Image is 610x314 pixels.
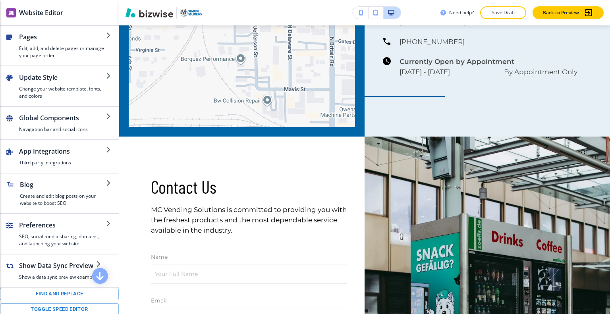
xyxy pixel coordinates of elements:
[19,146,106,156] h2: App Integrations
[480,6,526,19] button: Save Draft
[20,193,106,207] h4: Create and edit blog posts on your website to boost SEO
[19,274,96,281] h4: Show a data sync preview example
[490,9,516,16] p: Save Draft
[400,67,450,77] h6: [DATE] - [DATE]
[504,67,577,77] h6: By Appointment Only
[19,32,106,42] h2: Pages
[151,204,347,235] p: MC Vending Solutions is committed to providing you with the freshest products and the most depend...
[19,73,106,82] h2: Update Style
[180,9,202,16] img: Your Logo
[19,220,106,230] h2: Preferences
[151,253,347,261] p: Name
[400,37,465,47] h6: [PHONE_NUMBER]
[19,261,96,270] h2: Show Data Sync Preview
[19,8,63,17] h2: Website Editor
[533,6,604,19] button: Back to Preview
[400,56,577,67] h6: Currently Open by Appointment
[543,9,579,16] p: Back to Preview
[125,8,173,17] img: Bizwise Logo
[382,37,465,47] a: [PHONE_NUMBER]
[6,8,16,17] img: editor icon
[19,113,106,123] h2: Global Components
[449,9,474,16] h3: Need help?
[151,176,347,197] p: Contact Us
[20,180,106,189] h2: Blog
[151,297,347,304] p: Email
[19,159,106,166] h4: Third party integrations
[19,45,106,59] h4: Edit, add, and delete pages or manage your page order
[19,85,106,100] h4: Change your website template, fonts, and colors
[19,233,106,247] h4: SEO, social media sharing, domains, and launching your website.
[19,126,106,133] h4: Navigation bar and social icons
